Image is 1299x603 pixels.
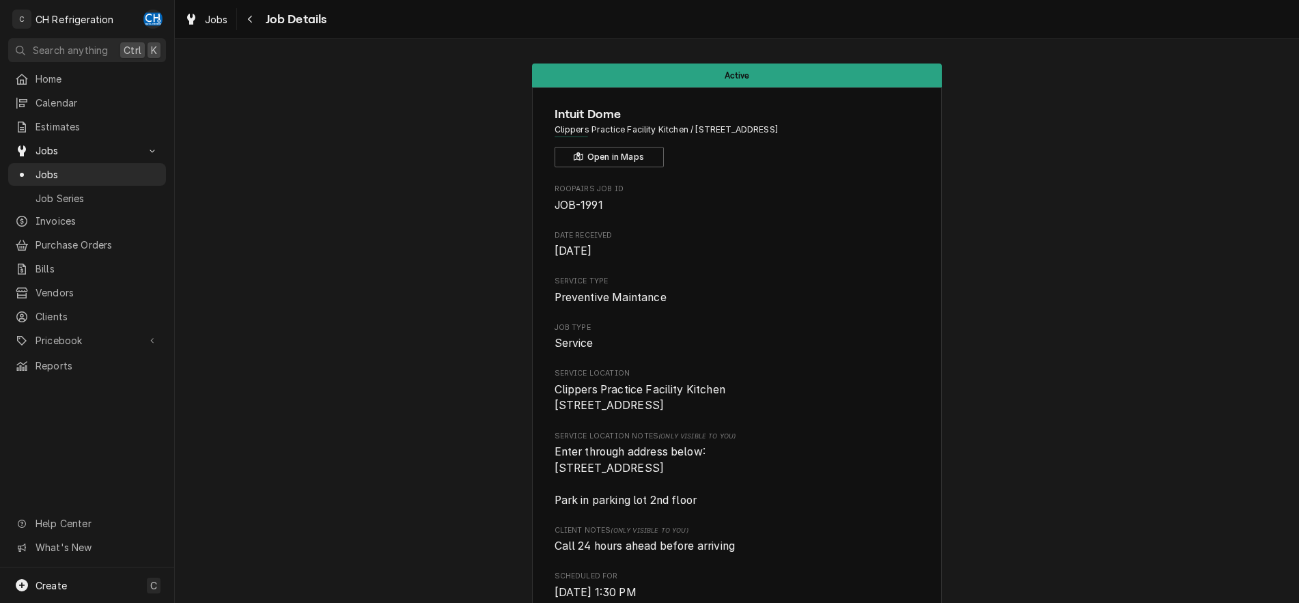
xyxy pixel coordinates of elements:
a: Vendors [8,281,166,304]
span: Create [36,580,67,591]
span: Name [555,105,920,124]
div: Roopairs Job ID [555,184,920,213]
span: [DATE] 1:30 PM [555,586,637,599]
span: Service Location [555,368,920,379]
span: Client Notes [555,525,920,536]
span: Date Received [555,243,920,260]
span: (Only Visible to You) [611,527,688,534]
span: Active [725,71,750,80]
span: Address [555,124,920,136]
a: Go to Jobs [8,139,166,162]
span: Search anything [33,43,108,57]
div: Job Type [555,322,920,352]
a: Home [8,68,166,90]
span: Jobs [36,143,139,158]
a: Jobs [179,8,234,31]
div: C [12,10,31,29]
a: Calendar [8,92,166,114]
span: Jobs [205,12,228,27]
a: Go to Pricebook [8,329,166,352]
span: Invoices [36,214,159,228]
span: Job Type [555,322,920,333]
span: Service [555,337,593,350]
span: [DATE] [555,244,592,257]
span: Call 24 hours ahead before arriving [555,539,736,552]
div: [object Object] [555,525,920,555]
div: Date Received [555,230,920,260]
div: Service Type [555,276,920,305]
span: Service Type [555,290,920,306]
span: Help Center [36,516,158,531]
span: Clippers Practice Facility Kitchen [STREET_ADDRESS] [555,383,725,412]
div: Scheduled For [555,571,920,600]
div: Status [532,64,942,87]
span: Clients [36,309,159,324]
a: Go to Help Center [8,512,166,535]
a: Bills [8,257,166,280]
span: C [150,578,157,593]
span: Calendar [36,96,159,110]
span: Preventive Maintance [555,291,667,304]
a: Reports [8,354,166,377]
span: Estimates [36,120,159,134]
span: Vendors [36,285,159,300]
div: Service Location [555,368,920,414]
span: Pricebook [36,333,139,348]
span: Job Series [36,191,159,206]
a: Estimates [8,115,166,138]
a: Purchase Orders [8,234,166,256]
button: Navigate back [240,8,262,30]
span: Ctrl [124,43,141,57]
a: Go to What's New [8,536,166,559]
span: What's New [36,540,158,555]
span: Job Details [262,10,327,29]
div: CH Refrigeration [36,12,114,27]
span: Service Location Notes [555,431,920,442]
div: [object Object] [555,431,920,509]
span: (Only Visible to You) [658,432,736,440]
span: Purchase Orders [36,238,159,252]
span: Reports [36,359,159,373]
div: Chris Hiraga's Avatar [143,10,163,29]
button: Search anythingCtrlK [8,38,166,62]
span: Date Received [555,230,920,241]
span: Scheduled For [555,585,920,601]
span: [object Object] [555,538,920,555]
span: Job Type [555,335,920,352]
span: Roopairs Job ID [555,184,920,195]
span: Enter through address below: [STREET_ADDRESS] Park in parking lot 2nd floor [555,445,706,507]
span: Roopairs Job ID [555,197,920,214]
span: [object Object] [555,444,920,509]
span: JOB-1991 [555,199,603,212]
span: Service Location [555,382,920,414]
span: K [151,43,157,57]
span: Jobs [36,167,159,182]
a: Jobs [8,163,166,186]
span: Home [36,72,159,86]
a: Clients [8,305,166,328]
span: Service Type [555,276,920,287]
button: Open in Maps [555,147,664,167]
div: CH [143,10,163,29]
div: Client Information [555,105,920,167]
a: Invoices [8,210,166,232]
span: Bills [36,262,159,276]
span: Scheduled For [555,571,920,582]
a: Job Series [8,187,166,210]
